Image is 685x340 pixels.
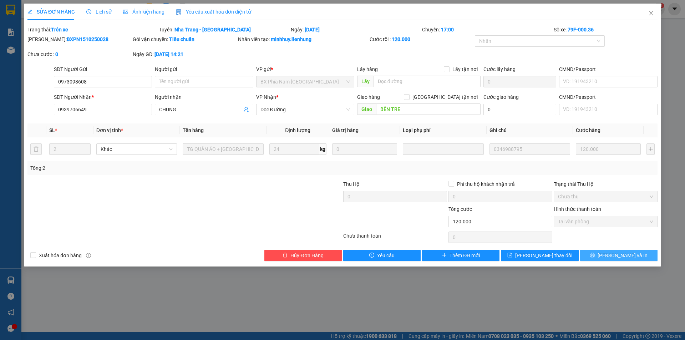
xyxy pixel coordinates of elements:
b: [DATE] [305,27,320,32]
div: VP gửi [256,65,354,73]
input: Dọc đường [374,76,481,87]
div: Chưa cước : [27,50,131,58]
th: Ghi chú [487,123,573,137]
span: Lấy [357,76,374,87]
button: exclamation-circleYêu cầu [343,250,421,261]
img: icon [176,9,182,15]
input: Dọc đường [376,103,481,115]
div: Tổng: 2 [30,164,264,172]
span: [GEOGRAPHIC_DATA] tận nơi [410,93,481,101]
span: Lấy tận nơi [450,65,481,73]
button: Close [641,4,661,24]
strong: Sđt: [3,21,14,27]
input: VD: Bàn, Ghế [183,143,263,155]
b: 0 [55,51,58,57]
span: info-circle [86,253,91,258]
b: Trên xe [51,27,68,32]
button: printer[PERSON_NAME] và In [580,250,658,261]
span: Khác [101,144,173,154]
input: 0 [576,143,641,155]
button: plusThêm ĐH mới [422,250,499,261]
span: kg [319,143,326,155]
div: Gói vận chuyển: [133,35,237,43]
span: Hủy Đơn Hàng [290,252,323,259]
input: Cước lấy hàng [483,76,556,87]
b: BXPN1510250028 [67,36,108,42]
span: Dọc Đường [260,104,350,115]
b: [DATE] 14:21 [154,51,183,57]
div: CMND/Passport [559,93,657,101]
span: Lấy hàng [357,66,378,72]
span: Giá trị hàng [332,127,359,133]
div: Người nhận [155,93,253,101]
div: Ngày GD: [133,50,237,58]
div: Ngày: [290,26,422,34]
strong: Sđt người gửi: [3,36,48,43]
input: 0 [332,143,397,155]
div: CMND/Passport [559,65,657,73]
span: Tên hàng [183,127,204,133]
span: save [507,253,512,258]
span: SỬA ĐƠN HÀNG [27,9,75,15]
label: Cước lấy hàng [483,66,516,72]
div: SĐT Người Gửi [54,65,152,73]
b: 79F-000.36 [568,27,594,32]
button: save[PERSON_NAME] thay đổi [501,250,578,261]
div: SĐT Người Nhận [54,93,152,101]
span: delete [283,253,288,258]
span: Ảnh kiện hàng [123,9,164,15]
button: deleteHủy Đơn Hàng [264,250,342,261]
span: Thêm ĐH mới [450,252,480,259]
span: BX Phía Nam Nha Trang [260,76,350,87]
b: minhhuy.lienhung [271,36,311,42]
span: Giao hàng [357,94,380,100]
span: clock-circle [86,9,91,14]
span: Cước hàng [576,127,600,133]
input: Ghi Chú [489,143,570,155]
span: Xuất hóa đơn hàng [36,252,85,259]
div: Số xe: [553,26,658,34]
span: [PERSON_NAME] thay đổi [515,252,572,259]
b: 120.000 [392,36,410,42]
span: exclamation-circle [369,253,374,258]
span: Phí thu hộ khách nhận trả [454,180,518,188]
b: Tiêu chuẩn [169,36,194,42]
div: [PERSON_NAME]: [27,35,131,43]
strong: Văn phòng: [3,7,70,19]
div: Trạng thái Thu Hộ [554,180,658,188]
span: Lịch sử [86,9,112,15]
span: picture [123,9,128,14]
span: user-add [243,107,249,112]
b: Nha Trang - [GEOGRAPHIC_DATA] [174,27,251,32]
span: Chưa thu [558,191,653,202]
span: BX Phía Nam [GEOGRAPHIC_DATA] [3,7,70,19]
span: Tại văn phòng [558,216,653,227]
span: Yêu cầu [377,252,395,259]
div: Người gửi [155,65,253,73]
b: 17:00 [441,27,454,32]
span: Đơn vị tính [96,127,123,133]
label: Cước giao hàng [483,94,519,100]
button: delete [30,143,42,155]
span: Tổng cước [448,206,472,212]
span: Định lượng [285,127,310,133]
div: Tuyến: [158,26,290,34]
th: Loại phụ phí [400,123,486,137]
span: plus [442,253,447,258]
span: [PERSON_NAME] và In [598,252,648,259]
div: Chuyến: [421,26,553,34]
span: edit [27,9,32,14]
div: Cước rồi : [370,35,473,43]
span: Yêu cầu xuất hóa đơn điện tử [176,9,251,15]
div: Chưa thanh toán [342,232,448,244]
div: Nhân viên tạo: [238,35,368,43]
span: Giao [357,103,376,115]
span: printer [590,253,595,258]
span: close [648,10,654,16]
span: VP Nhận [256,94,276,100]
img: logo [78,3,104,30]
input: Cước giao hàng [483,104,556,115]
span: Thu Hộ [343,181,360,187]
span: SL [49,127,55,133]
strong: Sđt người nhận: [3,52,55,60]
